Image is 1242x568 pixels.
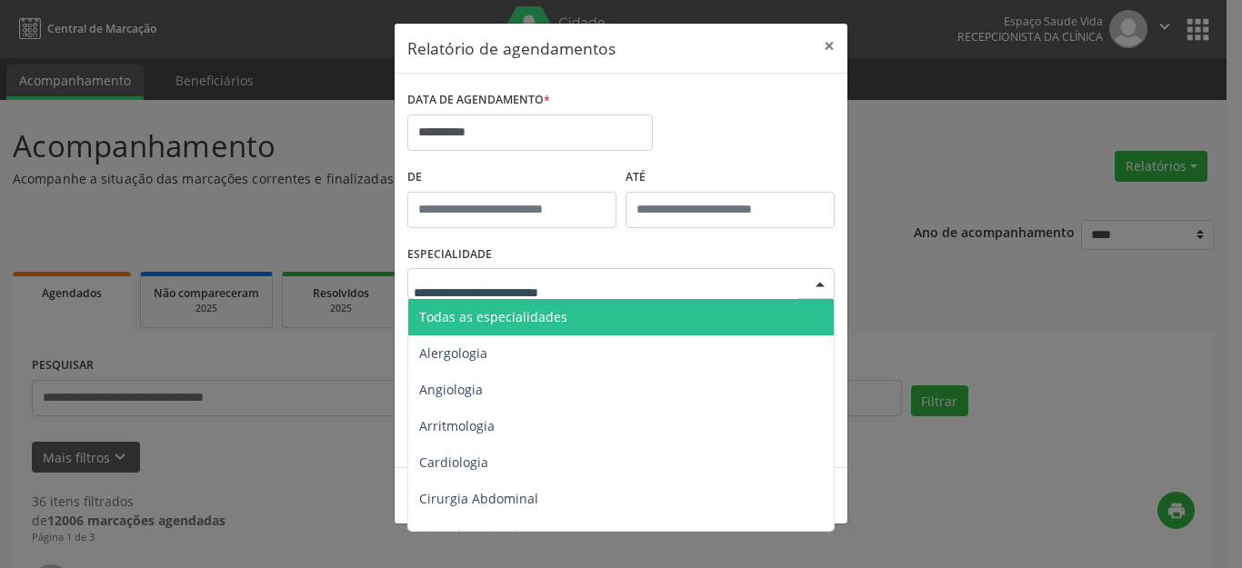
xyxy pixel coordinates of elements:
[419,344,487,362] span: Alergologia
[419,417,495,434] span: Arritmologia
[419,308,567,325] span: Todas as especialidades
[419,490,538,507] span: Cirurgia Abdominal
[419,526,531,543] span: Cirurgia Bariatrica
[419,381,483,398] span: Angiologia
[811,24,847,68] button: Close
[407,86,550,115] label: DATA DE AGENDAMENTO
[626,164,835,192] label: ATÉ
[407,241,492,269] label: ESPECIALIDADE
[419,453,488,471] span: Cardiologia
[407,164,616,192] label: De
[407,36,616,60] h5: Relatório de agendamentos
